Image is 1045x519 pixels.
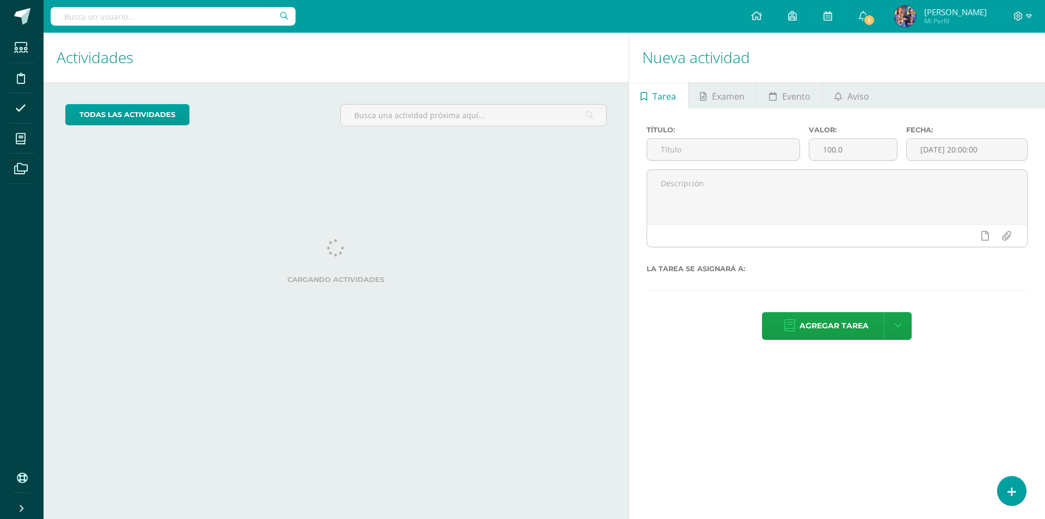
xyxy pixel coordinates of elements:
[809,126,898,134] label: Valor:
[809,139,897,160] input: Puntos máximos
[629,82,688,108] a: Tarea
[822,82,881,108] a: Aviso
[647,265,1028,273] label: La tarea se asignará a:
[800,313,869,339] span: Agregar tarea
[647,126,800,134] label: Título:
[51,7,296,26] input: Busca un usuario...
[924,7,987,17] span: [PERSON_NAME]
[924,16,987,26] span: Mi Perfil
[65,104,189,125] a: todas las Actividades
[757,82,822,108] a: Evento
[689,82,757,108] a: Examen
[894,5,916,27] img: 7bd55ac0c36ce47889d24abe3c1e3425.png
[341,105,606,126] input: Busca una actividad próxima aquí...
[712,83,745,109] span: Examen
[65,276,607,284] label: Cargando actividades
[863,14,875,26] span: 1
[647,139,800,160] input: Título
[642,33,1032,82] h1: Nueva actividad
[57,33,616,82] h1: Actividades
[653,83,676,109] span: Tarea
[907,139,1027,160] input: Fecha de entrega
[782,83,810,109] span: Evento
[847,83,869,109] span: Aviso
[906,126,1028,134] label: Fecha:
